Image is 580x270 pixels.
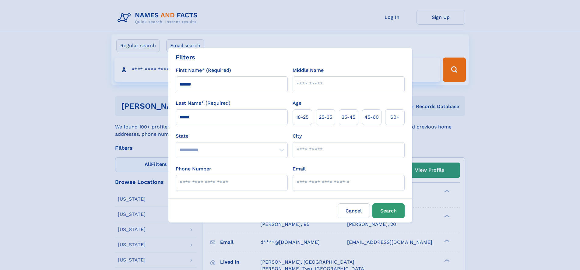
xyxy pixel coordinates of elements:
[176,53,195,62] div: Filters
[390,114,399,121] span: 60+
[342,114,355,121] span: 35‑45
[293,67,324,74] label: Middle Name
[372,203,405,218] button: Search
[176,165,211,173] label: Phone Number
[176,67,231,74] label: First Name* (Required)
[176,100,230,107] label: Last Name* (Required)
[293,132,302,140] label: City
[293,165,306,173] label: Email
[364,114,379,121] span: 45‑60
[338,203,370,218] label: Cancel
[319,114,332,121] span: 25‑35
[296,114,308,121] span: 18‑25
[293,100,301,107] label: Age
[176,132,288,140] label: State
